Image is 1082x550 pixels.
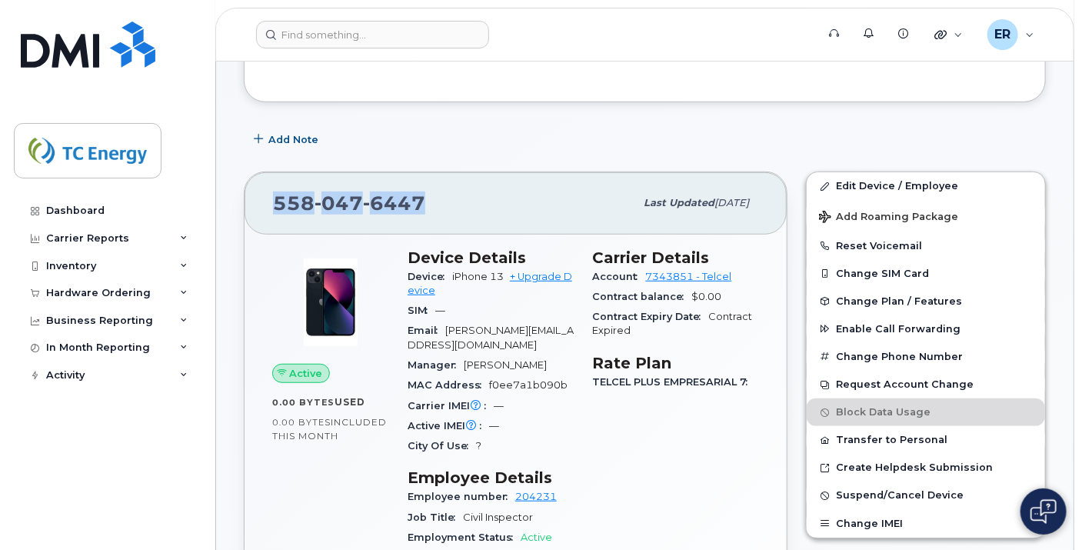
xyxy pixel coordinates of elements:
[408,400,494,412] span: Carrier IMEI
[285,256,377,348] img: image20231002-3703462-1ig824h.jpeg
[244,125,331,153] button: Add Note
[408,248,574,267] h3: Device Details
[593,376,756,388] span: TELCEL PLUS EMPRESARIAL 7
[1030,499,1057,524] img: Open chat
[807,172,1045,200] a: Edit Device / Employee
[408,420,489,432] span: Active IMEI
[272,416,387,442] span: included this month
[807,426,1045,454] button: Transfer to Personal
[408,379,489,391] span: MAC Address
[646,271,732,282] a: 7343851 - Telcel
[836,490,964,502] span: Suspend/Cancel Device
[593,248,760,267] h3: Carrier Details
[272,397,335,408] span: 0.00 Bytes
[408,271,572,296] a: + Upgrade Device
[290,366,323,381] span: Active
[593,271,646,282] span: Account
[644,197,714,208] span: Last updated
[994,25,1010,44] span: ER
[408,491,515,502] span: Employee number
[807,371,1045,398] button: Request Account Change
[408,359,464,371] span: Manager
[452,271,504,282] span: iPhone 13
[593,354,760,372] h3: Rate Plan
[807,232,1045,260] button: Reset Voicemail
[807,260,1045,288] button: Change SIM Card
[463,512,533,523] span: Civil Inspector
[807,482,1045,509] button: Suspend/Cancel Device
[408,271,452,282] span: Device
[435,305,445,316] span: —
[315,192,363,215] span: 047
[807,288,1045,315] button: Change Plan / Features
[924,19,974,50] div: Quicklinks
[593,311,709,322] span: Contract Expiry Date
[836,323,960,335] span: Enable Call Forwarding
[408,440,476,452] span: City Of Use
[807,398,1045,426] button: Block Data Usage
[489,420,499,432] span: —
[335,396,365,408] span: used
[464,359,547,371] span: [PERSON_NAME]
[476,440,481,452] span: ?
[807,343,1045,371] button: Change Phone Number
[521,532,552,543] span: Active
[977,19,1045,50] div: Eric Rodriguez
[256,21,489,48] input: Find something...
[494,400,504,412] span: —
[593,291,692,302] span: Contract balance
[408,325,574,350] span: [PERSON_NAME][EMAIL_ADDRESS][DOMAIN_NAME]
[819,211,958,225] span: Add Roaming Package
[272,417,331,428] span: 0.00 Bytes
[408,532,521,543] span: Employment Status
[807,510,1045,538] button: Change IMEI
[515,491,557,502] a: 204231
[836,295,962,307] span: Change Plan / Features
[807,315,1045,343] button: Enable Call Forwarding
[692,291,722,302] span: $0.00
[408,305,435,316] span: SIM
[714,197,749,208] span: [DATE]
[408,468,574,487] h3: Employee Details
[363,192,425,215] span: 6447
[807,200,1045,232] button: Add Roaming Package
[807,454,1045,482] a: Create Helpdesk Submission
[489,379,568,391] span: f0ee7a1b090b
[273,192,425,215] span: 558
[408,512,463,523] span: Job Title
[268,132,318,147] span: Add Note
[408,325,445,336] span: Email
